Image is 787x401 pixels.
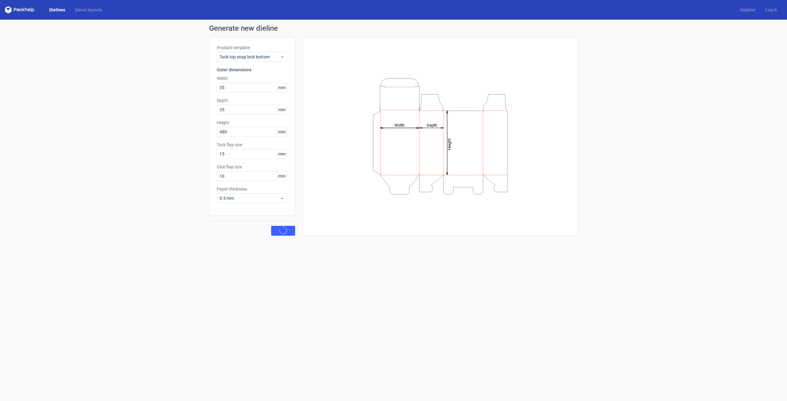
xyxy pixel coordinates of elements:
[447,138,452,150] tspan: Height
[219,54,280,60] span: Tuck top snap lock bottom
[70,7,107,13] a: Diecut layouts
[217,97,287,104] label: Depth
[394,123,405,127] tspan: Width
[761,7,782,13] a: Log in
[217,120,287,126] label: Height
[735,7,761,13] a: Register
[276,149,287,159] span: mm
[427,123,437,127] tspan: Depth
[217,142,287,148] label: Tuck flap size
[219,195,280,201] span: 0.5 mm
[217,67,287,73] h3: Outer dimensions
[44,7,70,13] a: Dielines
[217,186,287,192] label: Paper thickness
[276,171,287,181] span: mm
[217,164,287,170] label: Glue flap size
[276,83,287,92] span: mm
[276,105,287,114] span: mm
[217,75,287,81] label: Width
[276,127,287,136] span: mm
[217,45,287,51] label: Product template
[209,25,578,32] h1: Generate new dieline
